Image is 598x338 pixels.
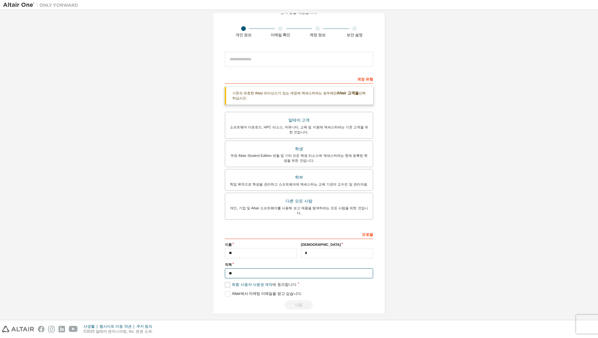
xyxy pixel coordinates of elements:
font: 2025 알테어 엔지니어링, Inc. 판권 소유. [86,329,153,334]
div: 학부 [229,173,369,182]
img: instagram.svg [48,326,55,332]
div: 알테어 고객 [229,116,369,125]
a: 최종 사용자 사용권 계약 [232,282,272,287]
img: linkedin.svg [58,326,65,332]
b: Altair 고객을 [337,91,359,95]
div: 학업 목적으로 학생을 관리하고 소프트웨어에 액세스하는 교육 기관의 교수진 및 관리자용. [229,182,369,187]
div: Read and acccept EULA to continue [225,300,373,310]
div: 무료 Altair Student Edition 번들 및 기타 모든 학생 리소스에 액세스하려는 현재 등록된 학생을 위한 것입니다. [229,153,369,163]
img: youtube.svg [69,326,78,332]
div: 보안 설정 [336,32,373,37]
div: 프로필 [225,229,373,239]
div: 계정 유형 [225,74,373,84]
img: 알테어 원 [3,2,81,8]
img: facebook.svg [38,326,44,332]
label: 에 동의합니다. [225,282,297,287]
div: 쿠키 동의 [136,324,156,329]
p: © [84,329,156,334]
div: 계정 정보 [299,32,336,37]
div: 기존의 유효한 Altair 라이선스가 있는 계정에 액세스하려는 경우에만 선택하십시오. [225,87,373,105]
img: altair_logo.svg [2,326,34,332]
label: 직책 [225,262,373,267]
label: Altair에서 마케팅 이메일을 받고 싶습니다. [225,291,302,296]
div: 웹사이트 이용 약관 [99,324,136,329]
div: 개인 정보 [225,32,262,37]
div: 학생 [229,145,369,153]
label: [DEMOGRAPHIC_DATA] [301,242,373,247]
div: 개인, 기업 및 Altair 소프트웨어를 사용해 보고 제품을 탐색하려는 모든 사람을 위한 것입니다. [229,206,369,216]
div: 소프트웨어 다운로드, HPC 리소스, 커뮤니티, 교육 및 지원에 액세스하려는 기존 고객을 위한 것입니다. [229,125,369,135]
div: 다른 모든 사람 [229,197,369,206]
label: 이름 [225,242,297,247]
div: 사생활 [84,324,99,329]
div: 이메일 확인 [262,32,299,37]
